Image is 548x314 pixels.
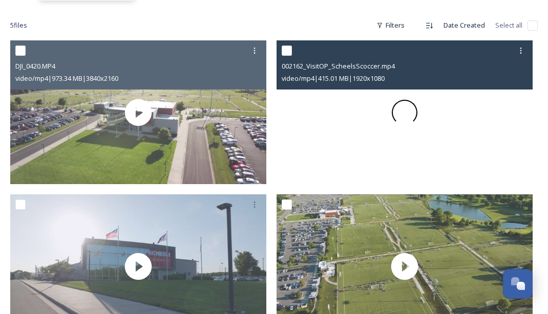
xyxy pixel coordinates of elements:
span: video/mp4 | 973.34 MB | 3840 x 2160 [15,74,118,83]
span: Select all [495,20,522,30]
div: Filters [371,15,410,35]
button: Open Chat [503,269,533,299]
span: video/mp4 | 415.01 MB | 1920 x 1080 [282,74,385,83]
span: DJI_0420.MP4 [15,61,55,71]
span: 002162_VisitOP_ScheelsScoccer.mp4 [282,61,395,71]
span: 5 file s [10,20,27,30]
img: thumbnail [10,40,266,184]
div: Date Created [438,15,490,35]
